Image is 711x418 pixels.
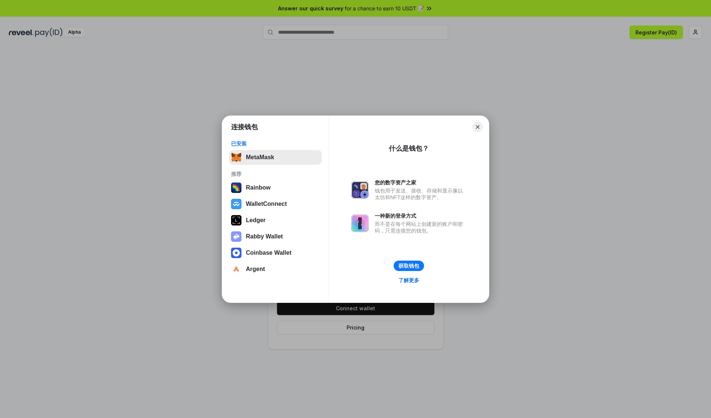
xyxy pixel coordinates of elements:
[394,261,424,271] button: 获取钱包
[231,248,241,258] img: svg+xml,%3Csvg%20width%3D%2228%22%20height%3D%2228%22%20viewBox%3D%220%200%2028%2028%22%20fill%3D...
[231,215,241,225] img: svg+xml,%3Csvg%20xmlns%3D%22http%3A%2F%2Fwww.w3.org%2F2000%2Fsvg%22%20width%3D%2228%22%20height%3...
[473,122,483,132] button: Close
[229,245,322,260] button: Coinbase Wallet
[231,231,241,242] img: svg+xml,%3Csvg%20xmlns%3D%22http%3A%2F%2Fwww.w3.org%2F2000%2Fsvg%22%20fill%3D%22none%22%20viewBox...
[229,197,322,211] button: WalletConnect
[246,250,291,256] div: Coinbase Wallet
[398,277,419,284] div: 了解更多
[351,214,369,232] img: svg+xml,%3Csvg%20xmlns%3D%22http%3A%2F%2Fwww.w3.org%2F2000%2Fsvg%22%20fill%3D%22none%22%20viewBox...
[229,150,322,165] button: MetaMask
[375,221,467,234] div: 而不是在每个网站上创建新的账户和密码，只需连接您的钱包。
[375,213,467,219] div: 一种新的登录方式
[231,123,258,131] h1: 连接钱包
[246,201,287,207] div: WalletConnect
[231,264,241,274] img: svg+xml,%3Csvg%20width%3D%2228%22%20height%3D%2228%22%20viewBox%3D%220%200%2028%2028%22%20fill%3D...
[375,179,467,186] div: 您的数字资产之家
[246,266,265,272] div: Argent
[231,183,241,193] img: svg+xml,%3Csvg%20width%3D%22120%22%20height%3D%22120%22%20viewBox%3D%220%200%20120%20120%22%20fil...
[246,217,266,224] div: Ledger
[398,262,419,269] div: 获取钱包
[389,144,429,153] div: 什么是钱包？
[246,233,283,240] div: Rabby Wallet
[246,154,274,161] div: MetaMask
[229,180,322,195] button: Rainbow
[231,171,320,177] div: 推荐
[229,262,322,277] button: Argent
[394,275,424,285] a: 了解更多
[231,199,241,209] img: svg+xml,%3Csvg%20width%3D%2228%22%20height%3D%2228%22%20viewBox%3D%220%200%2028%2028%22%20fill%3D...
[231,152,241,163] img: svg+xml,%3Csvg%20fill%3D%22none%22%20height%3D%2233%22%20viewBox%3D%220%200%2035%2033%22%20width%...
[229,213,322,228] button: Ledger
[231,140,320,147] div: 已安装
[246,184,271,191] div: Rainbow
[375,187,467,201] div: 钱包用于发送、接收、存储和显示像以太坊和NFT这样的数字资产。
[351,181,369,199] img: svg+xml,%3Csvg%20xmlns%3D%22http%3A%2F%2Fwww.w3.org%2F2000%2Fsvg%22%20fill%3D%22none%22%20viewBox...
[229,229,322,244] button: Rabby Wallet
